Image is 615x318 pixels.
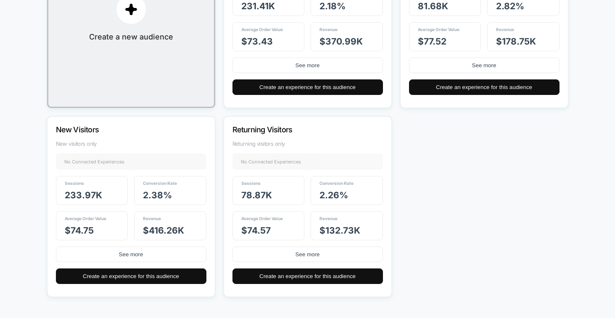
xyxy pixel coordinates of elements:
[241,225,271,236] span: $ 74.57
[143,190,172,200] span: 2.38 %
[319,225,360,236] span: $ 132.73k
[65,181,84,186] span: Sessions
[143,225,184,236] span: $ 416.26k
[232,247,383,262] button: See more
[56,268,206,284] button: Create an experience for this audience
[496,36,536,47] span: $ 178.75k
[232,125,360,134] p: Returning Visitors
[89,32,173,41] span: Create a new audience
[319,27,338,32] span: Revenue
[496,27,514,32] span: Revenue
[232,268,383,284] button: Create an experience for this audience
[319,190,348,200] span: 2.26 %
[241,1,275,11] span: 231.41k
[56,247,206,262] button: See more
[319,216,338,221] span: Revenue
[241,36,273,47] span: $ 73.43
[418,36,446,47] span: $ 77.52
[56,140,206,147] span: New visitors only
[319,1,346,11] span: 2.18 %
[65,190,102,200] span: 233.97k
[65,225,94,236] span: $ 74.75
[241,181,261,186] span: Sessions
[232,58,383,73] button: See more
[319,181,354,186] span: Conversion Rate
[56,125,184,134] p: New Visitors
[65,216,106,221] span: Average Order Value
[241,27,283,32] span: Average Order Value
[232,79,383,95] button: Create an experience for this audience
[418,27,459,32] span: Average Order Value
[241,190,272,200] span: 78.87k
[409,58,560,73] button: See more
[232,140,383,147] span: Returning visitors only
[319,36,363,47] span: $ 370.99k
[409,79,560,95] button: Create an experience for this audience
[143,216,161,221] span: Revenue
[125,3,137,16] img: plus
[418,1,448,11] span: 81.68k
[496,1,524,11] span: 2.82 %
[143,181,177,186] span: Conversion Rate
[241,216,283,221] span: Average Order Value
